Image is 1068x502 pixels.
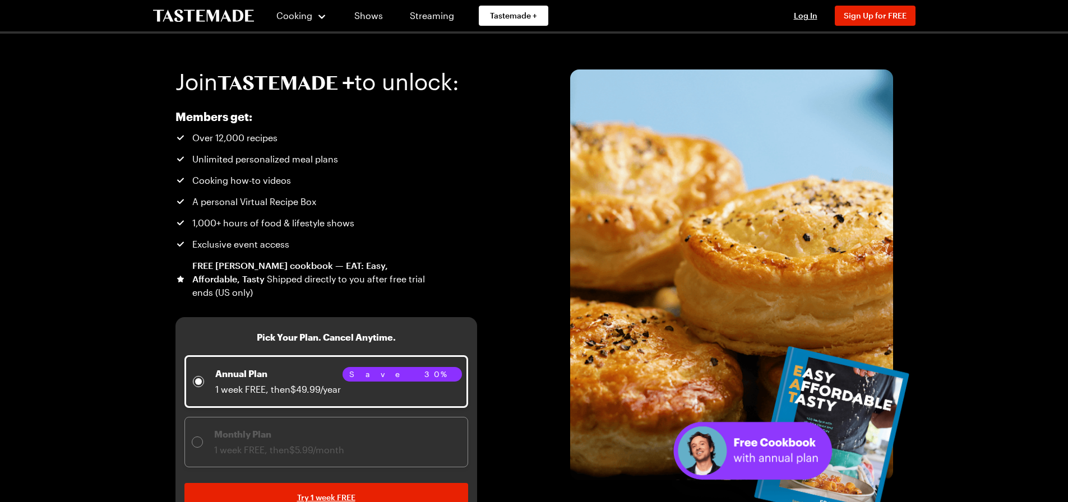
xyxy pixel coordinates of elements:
[192,259,427,299] div: FREE [PERSON_NAME] cookbook — EAT: Easy, Affordable, Tasty
[175,69,459,94] h1: Join to unlock:
[844,11,907,20] span: Sign Up for FREE
[214,427,344,441] p: Monthly Plan
[276,10,312,21] span: Cooking
[175,131,427,299] ul: Tastemade+ Annual subscription benefits
[349,368,455,380] span: Save 30%
[175,110,427,123] h2: Members get:
[192,238,289,251] span: Exclusive event access
[490,10,537,21] span: Tastemade +
[214,444,344,455] span: 1 week FREE, then $5.99/month
[215,384,341,394] span: 1 week FREE, then $49.99/year
[215,367,341,380] p: Annual Plan
[835,6,916,26] button: Sign Up for FREE
[257,331,396,344] h3: Pick Your Plan. Cancel Anytime.
[794,11,817,20] span: Log In
[153,10,254,22] a: To Tastemade Home Page
[192,152,338,166] span: Unlimited personalized meal plans
[276,2,327,29] button: Cooking
[192,131,278,145] span: Over 12,000 recipes
[192,174,291,187] span: Cooking how-to videos
[479,6,548,26] a: Tastemade +
[192,273,425,298] span: Shipped directly to you after free trial ends (US only)
[192,216,354,230] span: 1,000+ hours of food & lifestyle shows
[783,10,828,21] button: Log In
[192,195,316,208] span: A personal Virtual Recipe Box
